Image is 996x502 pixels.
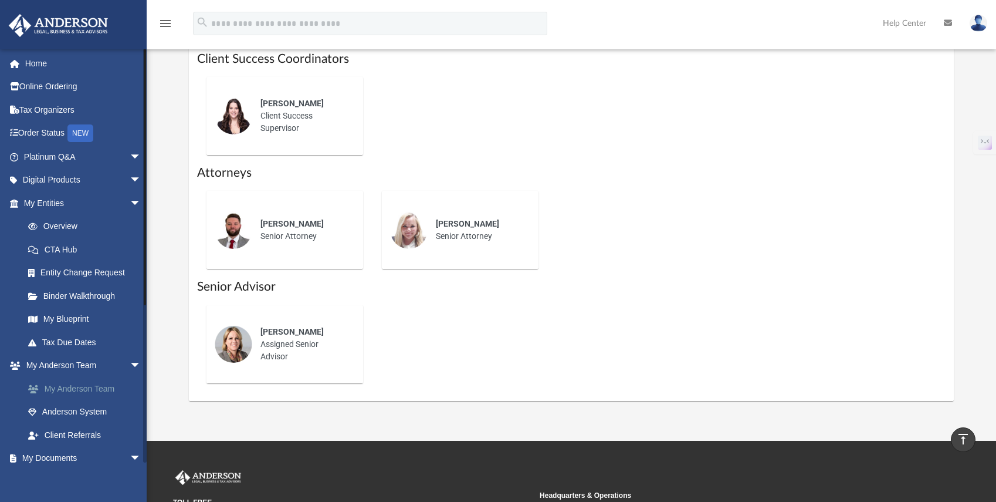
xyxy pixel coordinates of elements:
a: Home [8,52,159,75]
span: [PERSON_NAME] [260,219,324,228]
span: [PERSON_NAME] [260,99,324,108]
img: thumbnail [215,325,252,363]
span: arrow_drop_down [130,447,153,471]
img: Anderson Advisors Platinum Portal [5,14,111,37]
a: Digital Productsarrow_drop_down [8,169,159,192]
span: [PERSON_NAME] [436,219,499,228]
img: Anderson Advisors Platinum Portal [173,470,243,486]
a: menu [158,22,172,31]
a: My Entitiesarrow_drop_down [8,191,159,215]
a: Overview [16,215,159,238]
img: User Pic [970,15,987,32]
a: Order StatusNEW [8,122,159,146]
span: arrow_drop_down [130,191,153,215]
div: Senior Attorney [252,210,355,251]
a: My Blueprint [16,308,153,331]
small: Headquarters & Operations [540,490,898,501]
a: Tax Organizers [8,98,159,122]
a: My Documentsarrow_drop_down [8,447,153,470]
span: [PERSON_NAME] [260,327,324,336]
span: arrow_drop_down [130,169,153,193]
i: search [196,16,209,29]
h1: Senior Advisor [197,278,945,295]
div: NEW [67,124,93,142]
a: Tax Due Dates [16,331,159,354]
img: thumbnail [215,211,252,249]
a: Platinum Q&Aarrow_drop_down [8,145,159,169]
a: CTA Hub [16,238,159,261]
a: vertical_align_top [951,427,975,452]
a: My Anderson Team [16,377,159,400]
h1: Client Success Coordinators [197,50,945,68]
a: Anderson System [16,400,159,424]
a: Client Referrals [16,423,159,447]
a: Online Ordering [8,75,159,99]
span: arrow_drop_down [130,354,153,378]
i: vertical_align_top [956,432,970,446]
a: My Anderson Teamarrow_drop_down [8,354,159,378]
a: Entity Change Request [16,261,159,285]
div: Senior Attorney [428,210,530,251]
span: arrow_drop_down [130,145,153,169]
h1: Attorneys [197,164,945,181]
div: Client Success Supervisor [252,89,355,143]
img: thumbnail [215,97,252,134]
a: Binder Walkthrough [16,284,159,308]
img: thumbnail [390,211,428,249]
div: Assigned Senior Advisor [252,318,355,371]
i: menu [158,16,172,31]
